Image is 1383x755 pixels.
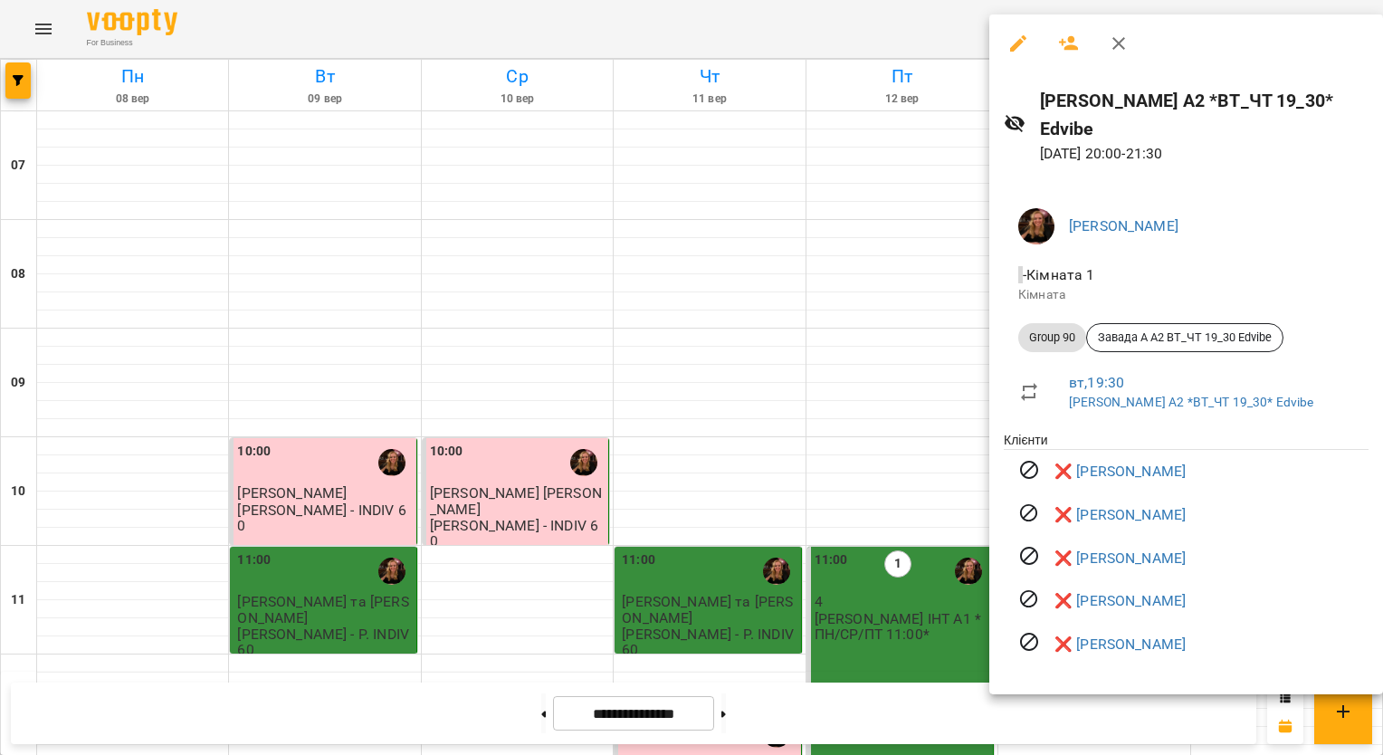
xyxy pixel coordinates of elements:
img: 019b2ef03b19e642901f9fba5a5c5a68.jpg [1018,208,1054,244]
a: вт , 19:30 [1069,374,1124,391]
h6: [PERSON_NAME] А2 *ВТ_ЧТ 19_30* Edvibe [1040,87,1369,144]
svg: Візит скасовано [1018,588,1040,610]
a: ❌ [PERSON_NAME] [1054,461,1186,483]
svg: Візит скасовано [1018,545,1040,567]
svg: Візит скасовано [1018,631,1040,653]
span: Group 90 [1018,330,1086,346]
svg: Візит скасовано [1018,459,1040,481]
svg: Візит скасовано [1018,502,1040,524]
div: Завада А А2 ВТ_ЧТ 19_30 Edvibe [1086,323,1283,352]
a: [PERSON_NAME] [1069,217,1178,234]
p: [DATE] 20:00 - 21:30 [1040,143,1369,165]
ul: Клієнти [1004,431,1369,673]
a: ❌ [PERSON_NAME] [1054,504,1186,526]
span: Завада А А2 ВТ_ЧТ 19_30 Edvibe [1087,330,1283,346]
a: ❌ [PERSON_NAME] [1054,590,1186,612]
span: - Кімната 1 [1018,266,1099,283]
a: ❌ [PERSON_NAME] [1054,634,1186,655]
a: ❌ [PERSON_NAME] [1054,548,1186,569]
p: Кімната [1018,286,1354,304]
a: [PERSON_NAME] А2 *ВТ_ЧТ 19_30* Edvibe [1069,395,1313,409]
